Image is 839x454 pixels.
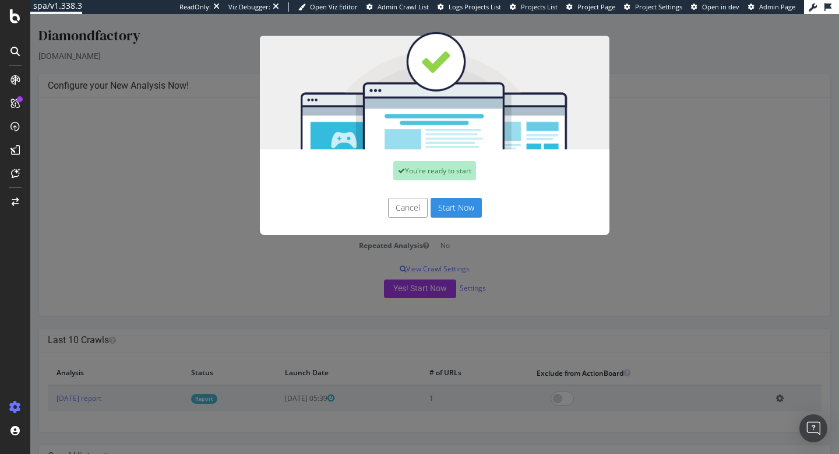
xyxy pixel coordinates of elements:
span: Logs Projects List [449,2,501,11]
a: Admin Crawl List [366,2,429,12]
a: Project Page [566,2,615,12]
span: Projects List [521,2,558,11]
span: Admin Crawl List [378,2,429,11]
a: Logs Projects List [438,2,501,12]
div: ReadOnly: [179,2,211,12]
a: Project Settings [624,2,682,12]
a: Projects List [510,2,558,12]
span: Admin Page [759,2,795,11]
a: Admin Page [748,2,795,12]
button: Cancel [358,184,397,204]
img: You're all set! [230,18,579,135]
div: Viz Debugger: [228,2,270,12]
div: Open Intercom Messenger [799,414,827,442]
span: Open in dev [702,2,739,11]
span: Project Page [577,2,615,11]
button: Start Now [400,184,452,204]
a: Open Viz Editor [298,2,358,12]
span: Project Settings [635,2,682,11]
div: You're ready to start [363,147,446,166]
span: Open Viz Editor [310,2,358,11]
a: Open in dev [691,2,739,12]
